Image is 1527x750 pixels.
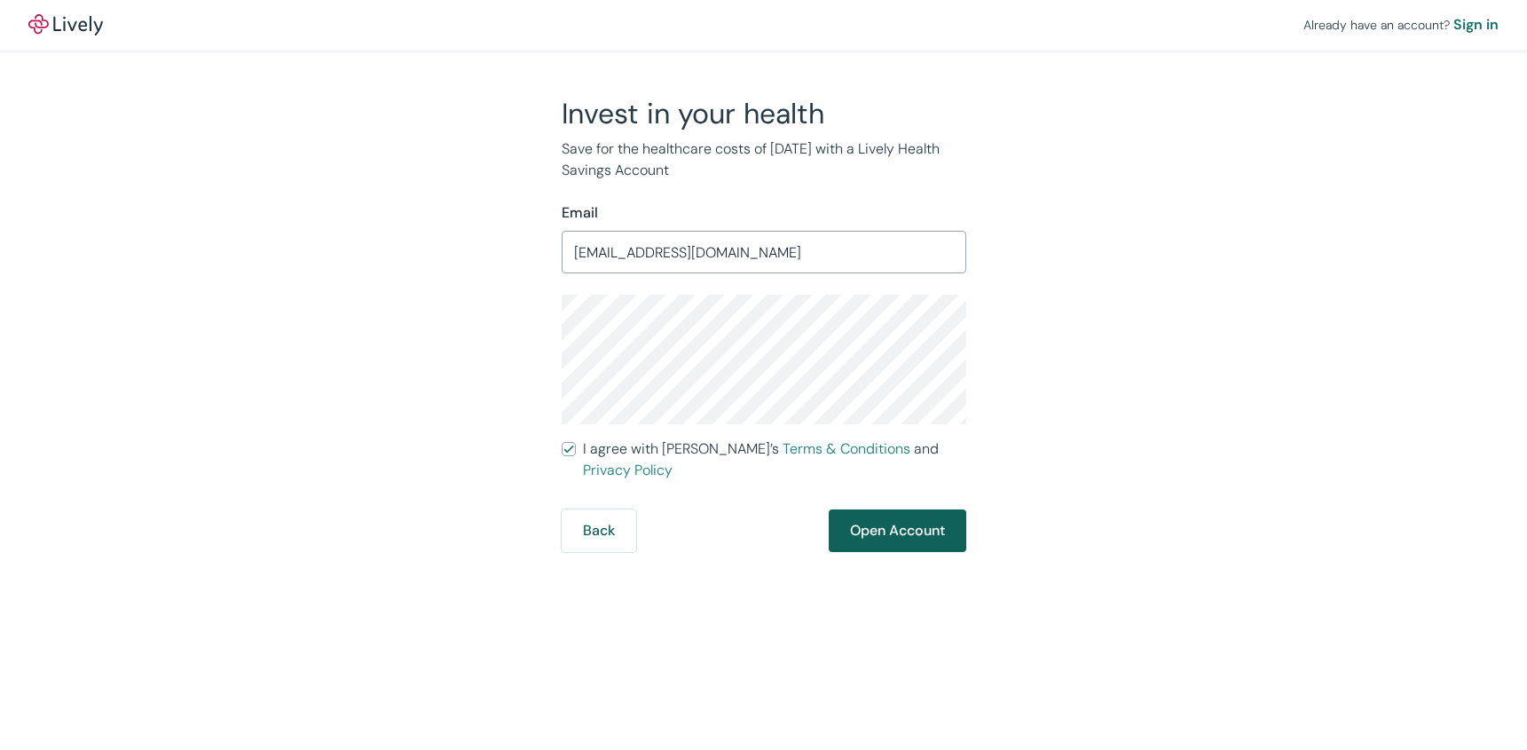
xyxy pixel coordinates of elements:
div: Already have an account? [1303,14,1499,36]
label: Email [562,202,598,224]
img: Lively [28,14,103,36]
a: LivelyLively [28,14,103,36]
a: Sign in [1453,14,1499,36]
p: Save for the healthcare costs of [DATE] with a Lively Health Savings Account [562,138,966,181]
a: Privacy Policy [583,461,673,479]
a: Terms & Conditions [783,439,910,458]
h2: Invest in your health [562,96,966,131]
button: Back [562,509,636,552]
button: Open Account [829,509,966,552]
span: I agree with [PERSON_NAME]’s and [583,438,966,481]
